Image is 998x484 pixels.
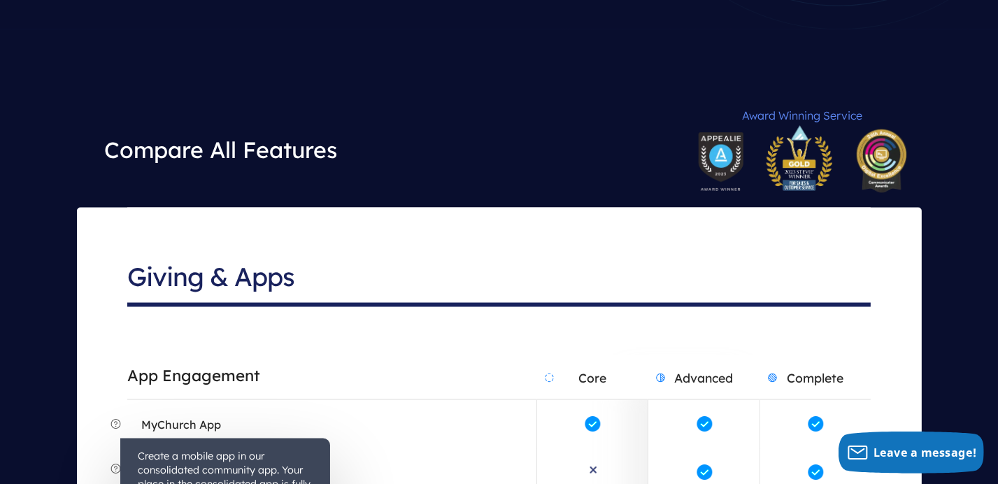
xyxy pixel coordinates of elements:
[698,126,908,194] img: logos-awards.png
[839,432,984,474] button: Leave a message!
[105,125,338,174] h2: Compare All Features
[537,356,648,399] h2: Core
[127,358,536,394] h2: App Engagement
[760,356,871,399] h2: Complete
[648,356,759,399] h2: Advanced
[127,250,871,307] h2: Giving & Apps
[141,414,221,435] span: MyChurch App
[874,445,977,460] span: Leave a message!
